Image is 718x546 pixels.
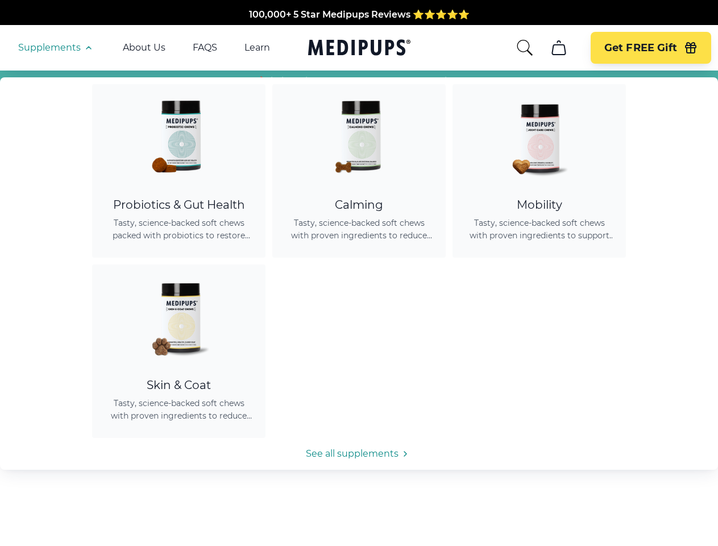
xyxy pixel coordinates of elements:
a: Calming Dog Chews - MedipupsCalmingTasty, science-backed soft chews with proven ingredients to re... [272,84,446,258]
a: About Us [123,42,165,53]
img: Calming Dog Chews - Medipups [308,84,410,187]
span: Made In The [GEOGRAPHIC_DATA] from domestic & globally sourced ingredients [170,23,548,34]
span: 100,000+ 5 Star Medipups Reviews ⭐️⭐️⭐️⭐️⭐️ [249,9,470,20]
span: Tasty, science-backed soft chews with proven ingredients to reduce anxiety, promote relaxation, a... [286,217,432,242]
span: Get FREE Gift [604,42,677,55]
span: Tasty, science-backed soft chews packed with probiotics to restore gut balance, ease itching, sup... [106,217,252,242]
button: Get FREE Gift [591,32,711,64]
span: Supplements [18,42,81,53]
a: Joint Care Chews - MedipupsMobilityTasty, science-backed soft chews with proven ingredients to su... [453,84,626,258]
a: Medipups [308,37,410,60]
div: Skin & Coat [106,378,252,392]
span: Tasty, science-backed soft chews with proven ingredients to support joint health, improve mobilit... [466,217,612,242]
a: Probiotic Dog Chews - MedipupsProbiotics & Gut HealthTasty, science-backed soft chews packed with... [92,84,265,258]
div: Probiotics & Gut Health [106,198,252,212]
div: Calming [286,198,432,212]
img: Skin & Coat Chews - Medipups [128,264,230,367]
a: FAQS [193,42,217,53]
a: Skin & Coat Chews - MedipupsSkin & CoatTasty, science-backed soft chews with proven ingredients t... [92,264,265,438]
button: cart [545,34,572,61]
img: Joint Care Chews - Medipups [488,84,591,187]
button: Supplements [18,41,96,55]
img: Probiotic Dog Chews - Medipups [128,84,230,187]
a: Learn [244,42,270,53]
button: search [516,39,534,57]
span: Tasty, science-backed soft chews with proven ingredients to reduce shedding, promote healthy skin... [106,397,252,422]
div: Mobility [466,198,612,212]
